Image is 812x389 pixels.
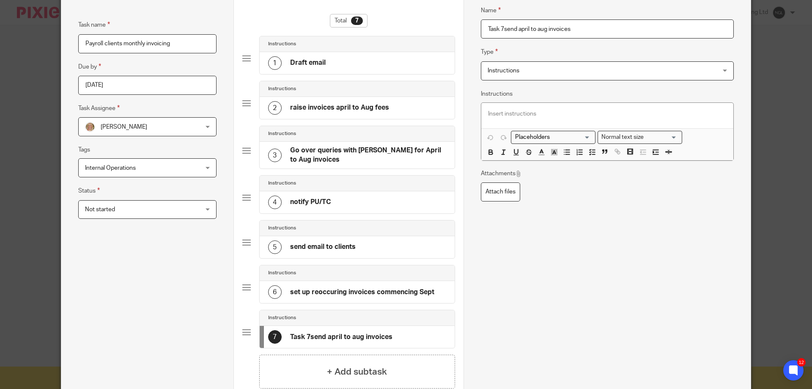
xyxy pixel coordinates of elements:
span: Instructions [488,68,519,74]
h4: Task 7send april to aug invoices [290,333,392,342]
label: Attach files [481,182,520,201]
h4: Instructions [268,180,296,187]
label: Type [481,47,498,57]
h4: Instructions [268,315,296,321]
h4: notify PU/TC [290,198,331,207]
div: 12 [797,358,806,367]
h4: Instructions [268,225,296,232]
h4: Instructions [268,86,296,92]
h4: raise invoices april to Aug fees [290,103,389,112]
span: Internal Operations [85,165,136,171]
div: 7 [268,330,282,344]
label: Instructions [481,90,513,98]
label: Tags [78,146,90,154]
p: Attachments [481,169,522,178]
h4: Go over queries with [PERSON_NAME] for April to Aug invoices [290,146,446,164]
div: 4 [268,196,282,209]
label: Task Assignee [78,103,120,113]
span: [PERSON_NAME] [101,124,147,130]
div: Placeholders [511,131,595,144]
span: Normal text size [600,133,646,142]
label: Due by [78,62,101,72]
div: Search for option [598,131,682,144]
h4: Instructions [268,130,296,137]
div: Total [330,14,368,28]
h4: Draft email [290,58,326,67]
div: 5 [268,240,282,254]
input: Pick a date [78,76,217,95]
div: Search for option [511,131,595,144]
span: Not started [85,207,115,212]
label: Status [78,186,100,196]
img: JW%20photo.JPG [85,122,95,132]
input: Search for option [512,133,590,142]
h4: Instructions [268,41,296,47]
input: Search for option [647,133,677,142]
div: 3 [268,149,282,162]
label: Name [481,6,501,15]
h4: set up reoccuring invoices commencing Sept [290,288,434,297]
div: Text styles [598,131,682,144]
div: 1 [268,56,282,70]
div: 7 [351,17,363,25]
label: Task name [78,20,110,30]
h4: send email to clients [290,243,356,251]
div: 6 [268,285,282,299]
h4: Instructions [268,270,296,276]
div: 2 [268,101,282,115]
h4: + Add subtask [327,365,387,378]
